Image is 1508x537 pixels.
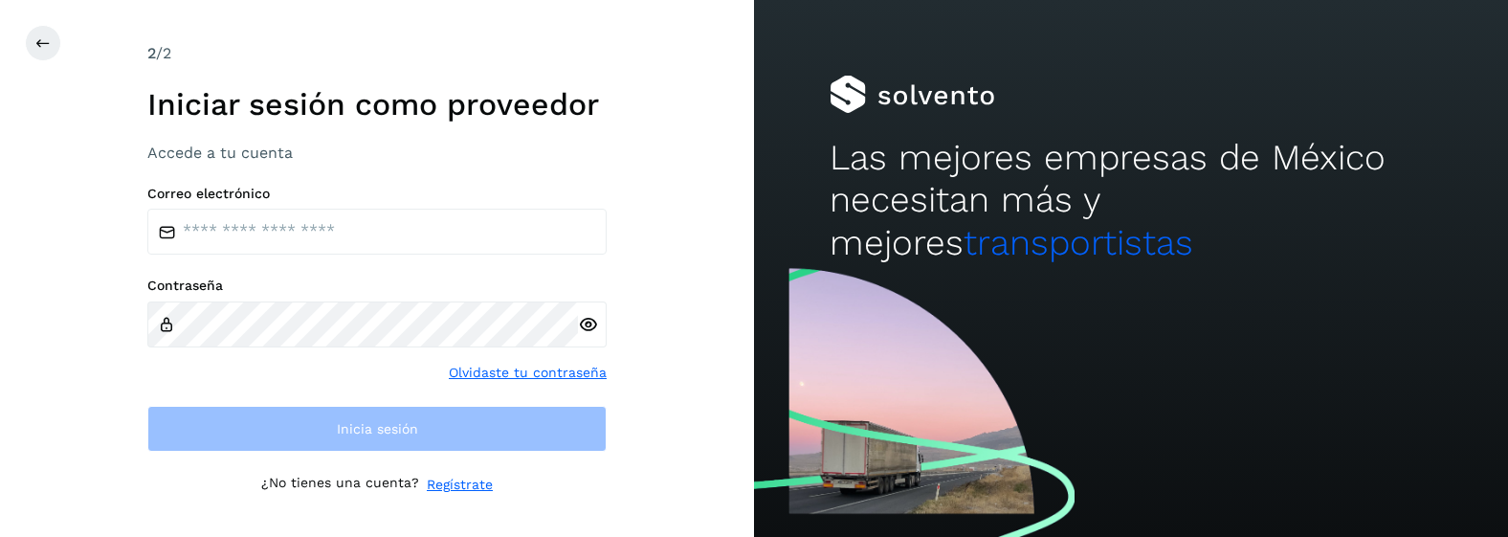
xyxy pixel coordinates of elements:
p: ¿No tienes una cuenta? [261,475,419,495]
label: Contraseña [147,278,607,294]
a: Regístrate [427,475,493,495]
h2: Las mejores empresas de México necesitan más y mejores [830,137,1432,264]
span: transportistas [964,222,1193,263]
button: Inicia sesión [147,406,607,452]
span: 2 [147,44,156,62]
h3: Accede a tu cuenta [147,144,607,162]
a: Olvidaste tu contraseña [449,363,607,383]
label: Correo electrónico [147,186,607,202]
span: Inicia sesión [337,422,418,436]
h1: Iniciar sesión como proveedor [147,86,607,123]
